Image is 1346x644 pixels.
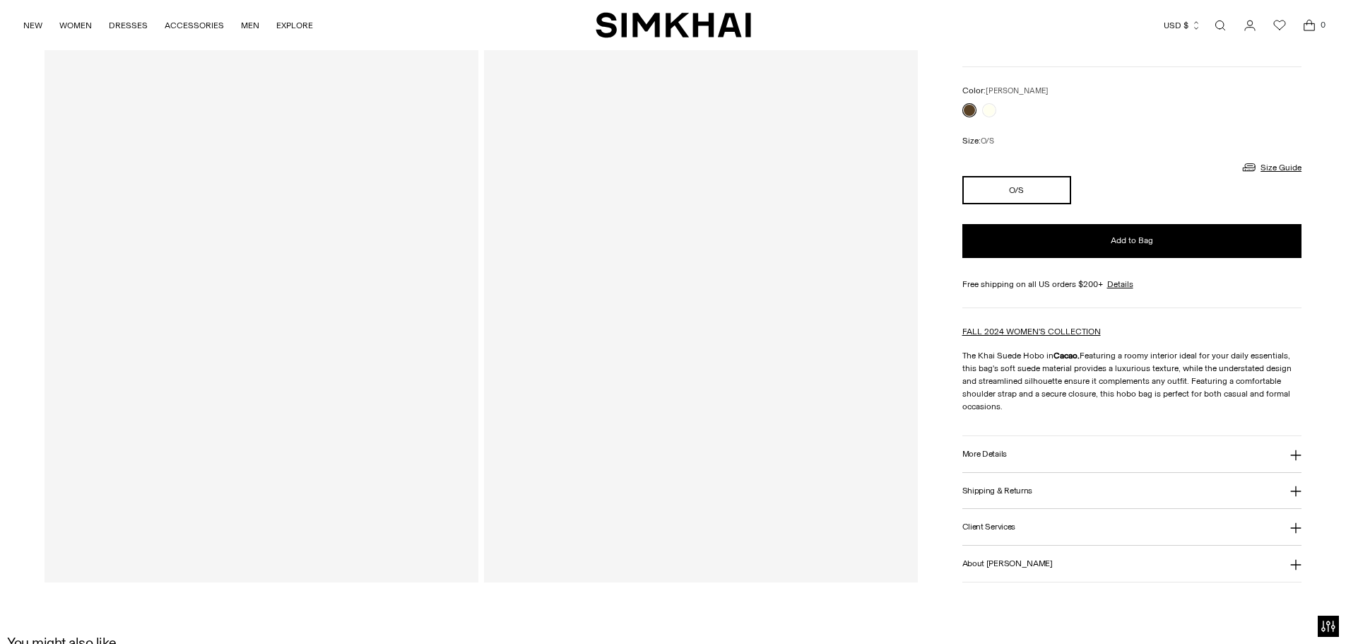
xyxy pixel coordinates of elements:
button: Shipping & Returns [962,473,1302,509]
button: More Details [962,437,1302,473]
a: EXPLORE [276,10,313,41]
a: FALL 2024 WOMEN'S COLLECTION [962,327,1101,337]
button: Client Services [962,510,1302,546]
button: O/S [962,177,1072,205]
p: The Khai Suede Hobo in Featuring a roomy interior ideal for your daily essentials, this bag's sof... [962,350,1302,414]
button: Add to Bag [962,225,1302,259]
a: Size Guide [1241,159,1301,177]
h3: About [PERSON_NAME] [962,559,1053,568]
button: About [PERSON_NAME] [962,546,1302,582]
a: MEN [241,10,259,41]
a: ACCESSORIES [165,10,224,41]
a: Open search modal [1206,11,1234,40]
label: Color: [962,84,1049,98]
a: SIMKHAI [596,11,751,39]
span: 0 [1316,18,1329,31]
h3: More Details [962,450,1007,459]
span: [PERSON_NAME] [986,86,1049,95]
button: USD $ [1164,10,1201,41]
a: Go to the account page [1236,11,1264,40]
strong: Cacao. [1053,351,1080,361]
a: Details [1107,279,1133,291]
div: Free shipping on all US orders $200+ [962,279,1302,291]
a: Wishlist [1265,11,1294,40]
h3: Client Services [962,523,1016,532]
a: NEW [23,10,42,41]
span: O/S [981,136,994,146]
span: Add to Bag [1111,235,1153,247]
h3: Shipping & Returns [962,486,1033,496]
a: WOMEN [59,10,92,41]
a: DRESSES [109,10,148,41]
label: Size: [962,134,994,148]
a: Open cart modal [1295,11,1323,40]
